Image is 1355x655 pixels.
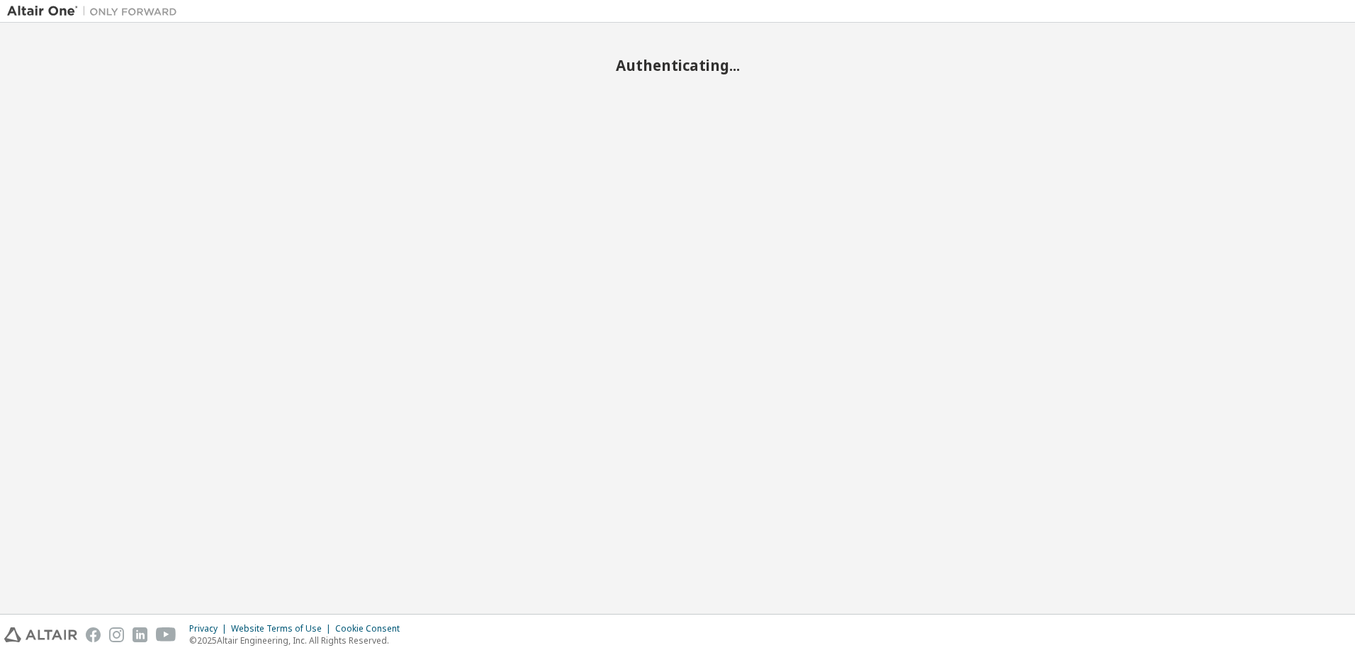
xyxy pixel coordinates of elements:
[156,627,176,642] img: youtube.svg
[189,634,408,646] p: © 2025 Altair Engineering, Inc. All Rights Reserved.
[109,627,124,642] img: instagram.svg
[7,4,184,18] img: Altair One
[189,623,231,634] div: Privacy
[133,627,147,642] img: linkedin.svg
[4,627,77,642] img: altair_logo.svg
[231,623,335,634] div: Website Terms of Use
[86,627,101,642] img: facebook.svg
[7,56,1348,74] h2: Authenticating...
[335,623,408,634] div: Cookie Consent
